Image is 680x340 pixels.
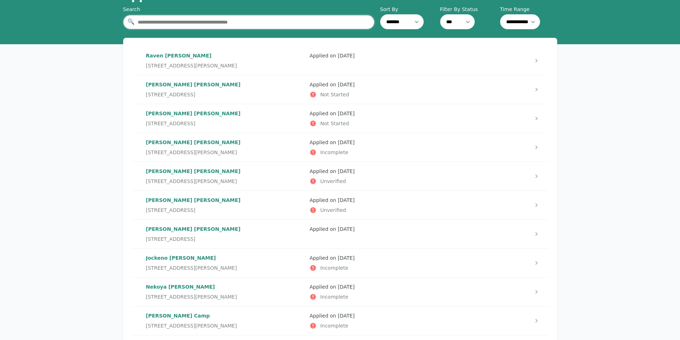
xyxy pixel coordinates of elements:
[132,162,549,191] a: [PERSON_NAME] [PERSON_NAME][STREET_ADDRESS][PERSON_NAME]Applied on [DATE]Unverified
[132,75,549,104] a: [PERSON_NAME] [PERSON_NAME][STREET_ADDRESS]Applied on [DATE]Not Started
[309,283,468,290] p: Applied on
[338,313,354,319] time: [DATE]
[146,62,237,69] span: [STREET_ADDRESS][PERSON_NAME]
[309,225,468,233] p: Applied on
[132,306,549,335] a: [PERSON_NAME] Camp[STREET_ADDRESS][PERSON_NAME]Applied on [DATE]Incomplete
[146,139,304,146] p: [PERSON_NAME] [PERSON_NAME]
[146,81,304,88] p: [PERSON_NAME] [PERSON_NAME]
[309,293,468,300] p: Incomplete
[309,81,468,88] p: Applied on
[146,264,237,272] span: [STREET_ADDRESS][PERSON_NAME]
[146,178,237,185] span: [STREET_ADDRESS][PERSON_NAME]
[146,225,304,233] p: [PERSON_NAME] [PERSON_NAME]
[146,254,304,262] p: Jockeno [PERSON_NAME]
[309,322,468,329] p: Incomplete
[132,191,549,219] a: [PERSON_NAME] [PERSON_NAME][STREET_ADDRESS]Applied on [DATE]Unverified
[146,120,196,127] span: [STREET_ADDRESS]
[146,149,237,156] span: [STREET_ADDRESS][PERSON_NAME]
[146,207,196,214] span: [STREET_ADDRESS]
[309,110,468,117] p: Applied on
[338,53,354,59] time: [DATE]
[132,278,549,306] a: Nekoya [PERSON_NAME][STREET_ADDRESS][PERSON_NAME]Applied on [DATE]Incomplete
[338,284,354,290] time: [DATE]
[146,293,237,300] span: [STREET_ADDRESS][PERSON_NAME]
[146,322,237,329] span: [STREET_ADDRESS][PERSON_NAME]
[146,110,304,117] p: [PERSON_NAME] [PERSON_NAME]
[309,52,468,59] p: Applied on
[309,197,468,204] p: Applied on
[146,197,304,204] p: [PERSON_NAME] [PERSON_NAME]
[146,168,304,175] p: [PERSON_NAME] [PERSON_NAME]
[132,46,549,75] a: Raven [PERSON_NAME][STREET_ADDRESS][PERSON_NAME]Applied on [DATE]
[500,6,557,13] label: Time Range
[146,91,196,98] span: [STREET_ADDRESS]
[146,283,304,290] p: Nekoya [PERSON_NAME]
[338,226,354,232] time: [DATE]
[309,149,468,156] p: Incomplete
[132,104,549,133] a: [PERSON_NAME] [PERSON_NAME][STREET_ADDRESS]Applied on [DATE]Not Started
[146,235,196,243] span: [STREET_ADDRESS]
[146,52,304,59] p: Raven [PERSON_NAME]
[309,168,468,175] p: Applied on
[338,139,354,145] time: [DATE]
[309,207,468,214] p: Unverified
[338,111,354,116] time: [DATE]
[309,264,468,272] p: Incomplete
[309,178,468,185] p: Unverified
[338,82,354,87] time: [DATE]
[132,249,549,277] a: Jockeno [PERSON_NAME][STREET_ADDRESS][PERSON_NAME]Applied on [DATE]Incomplete
[309,120,468,127] p: Not Started
[132,133,549,162] a: [PERSON_NAME] [PERSON_NAME][STREET_ADDRESS][PERSON_NAME]Applied on [DATE]Incomplete
[338,197,354,203] time: [DATE]
[309,91,468,98] p: Not Started
[309,312,468,319] p: Applied on
[132,220,549,248] a: [PERSON_NAME] [PERSON_NAME][STREET_ADDRESS]Applied on [DATE]
[146,312,304,319] p: [PERSON_NAME] Camp
[309,139,468,146] p: Applied on
[338,255,354,261] time: [DATE]
[440,6,497,13] label: Filter By Status
[338,168,354,174] time: [DATE]
[309,254,468,262] p: Applied on
[380,6,437,13] label: Sort By
[123,6,374,13] div: Search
